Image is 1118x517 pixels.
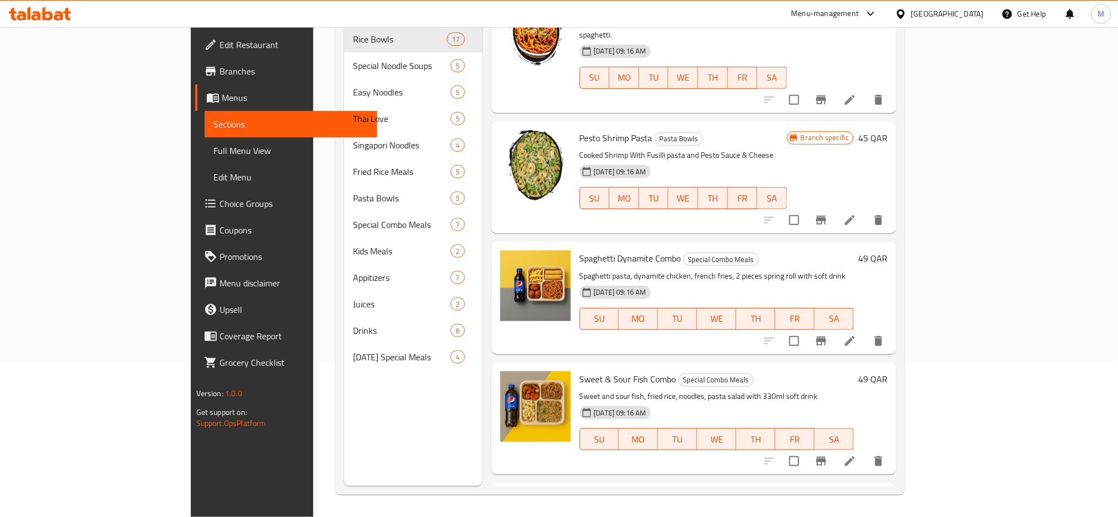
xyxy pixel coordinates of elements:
a: Branches [195,58,378,84]
span: Grocery Checklist [220,356,369,369]
img: Spaghetti Dynamite Combo [500,250,571,321]
span: Special Combo Meals [679,374,753,386]
span: SA [762,70,783,86]
span: MO [614,190,635,206]
button: delete [865,448,892,475]
div: items [451,350,464,364]
span: Singapori Noodles [353,138,451,152]
button: WE [668,67,698,89]
p: Cooked beef red sauce with mozzarella cheese. Choice of pasta spaghetti. [580,14,787,42]
span: 4 [451,352,464,363]
p: Sweet and sour fish, fried rice, noodles, pasta salad with 330ml soft drink [580,390,854,403]
button: SA [815,428,854,450]
div: Special Combo Meals [678,374,754,387]
div: Fried Rice Meals [353,165,451,178]
span: SU [585,70,606,86]
span: Select to update [783,209,806,232]
button: TH [736,428,775,450]
a: Upsell [195,296,378,323]
span: Upsell [220,303,369,316]
span: TU [662,431,693,447]
span: Pasta Bowls [353,191,451,205]
div: Special Noodle Soups5 [344,52,482,79]
button: SA [757,187,787,209]
div: [DATE] Special Meals4 [344,344,482,370]
div: Appitizers [353,271,451,284]
img: Pesto Shrimp Pasta [500,130,571,201]
img: Sweet & Sour Fish Combo [500,371,571,442]
span: [DATE] 09:16 AM [590,167,651,177]
span: Spaghetti Dynamite Combo [580,250,681,267]
h6: 45 QAR [858,130,887,146]
button: Branch-specific-item [808,87,835,113]
button: TU [658,428,697,450]
button: TH [736,308,775,330]
span: Get support on: [196,405,247,419]
span: 5 [451,167,464,177]
span: TU [644,70,665,86]
span: Choice Groups [220,197,369,210]
span: [DATE] 09:16 AM [590,408,651,418]
div: items [447,33,464,46]
div: Appitizers7 [344,264,482,291]
a: Full Menu View [205,137,378,164]
div: Easy Noodles5 [344,79,482,105]
button: FR [775,308,815,330]
div: items [451,191,464,205]
button: WE [668,187,698,209]
span: FR [780,311,810,327]
span: Coupons [220,223,369,237]
span: Promotions [220,250,369,263]
span: Special Noodle Soups [353,59,451,72]
span: MO [623,431,654,447]
span: TH [703,70,724,86]
span: TU [644,190,665,206]
div: Drinks [353,324,451,337]
a: Edit menu item [843,214,857,227]
div: Fried Rice Meals5 [344,158,482,185]
div: Rice Bowls [353,33,447,46]
a: Edit Restaurant [195,31,378,58]
a: Promotions [195,243,378,270]
span: Pesto Shrimp Pasta [580,130,652,146]
span: TH [741,311,771,327]
span: Branch specific [796,132,853,143]
span: Sweet & Sour Fish Combo [580,371,676,387]
span: Coverage Report [220,329,369,343]
button: SA [757,67,787,89]
span: Special Combo Meals [684,253,758,266]
a: Sections [205,111,378,137]
button: FR [775,428,815,450]
button: MO [609,67,639,89]
span: 4 [451,140,464,151]
span: MO [623,311,654,327]
button: MO [609,187,639,209]
span: Menus [222,91,369,104]
span: TU [662,311,693,327]
span: 7 [451,220,464,230]
span: [DATE] Special Meals [353,350,451,364]
button: WE [697,428,736,450]
span: Version: [196,386,223,401]
div: Rice Bowls17 [344,26,482,52]
button: WE [697,308,736,330]
button: SU [580,308,619,330]
button: TU [639,187,669,209]
div: items [451,138,464,152]
span: WE [702,431,732,447]
div: Thai Love [353,112,451,125]
div: Ramadan Special Meals [353,350,451,364]
nav: Menu sections [344,22,482,375]
div: Singapori Noodles4 [344,132,482,158]
span: FR [780,431,810,447]
span: 1.0.0 [225,386,242,401]
span: 17 [447,34,464,45]
div: Juices2 [344,291,482,317]
span: SU [585,431,615,447]
a: Edit menu item [843,455,857,468]
button: MO [619,428,658,450]
span: Kids Meals [353,244,451,258]
div: Juices [353,297,451,311]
